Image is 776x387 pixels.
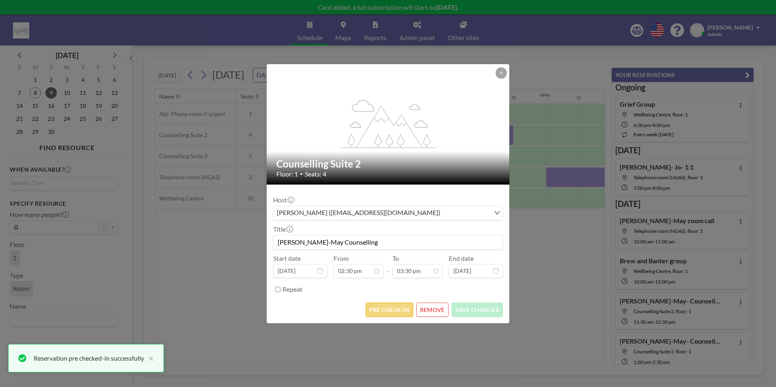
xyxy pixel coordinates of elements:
[282,285,302,293] label: Repeat
[274,235,502,249] input: (No title)
[334,254,349,262] label: From
[273,225,292,233] label: Title
[366,303,413,317] button: PRE CHECK-IN
[392,254,399,262] label: To
[144,353,154,363] button: close
[387,257,389,275] span: -
[275,208,442,218] span: [PERSON_NAME] ([EMAIL_ADDRESS][DOMAIN_NAME])
[416,303,448,317] button: REMOVE
[305,170,326,178] span: Seats: 4
[34,353,144,363] div: Reservation pre checked-in successfully
[300,171,303,177] span: •
[273,196,293,204] label: Host
[274,206,502,220] div: Search for option
[341,99,436,148] g: flex-grow: 1.2;
[276,158,500,170] h2: Counselling Suite 2
[452,303,503,317] button: SAVE CHANGES
[276,170,298,178] span: Floor: 1
[273,254,301,262] label: Start date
